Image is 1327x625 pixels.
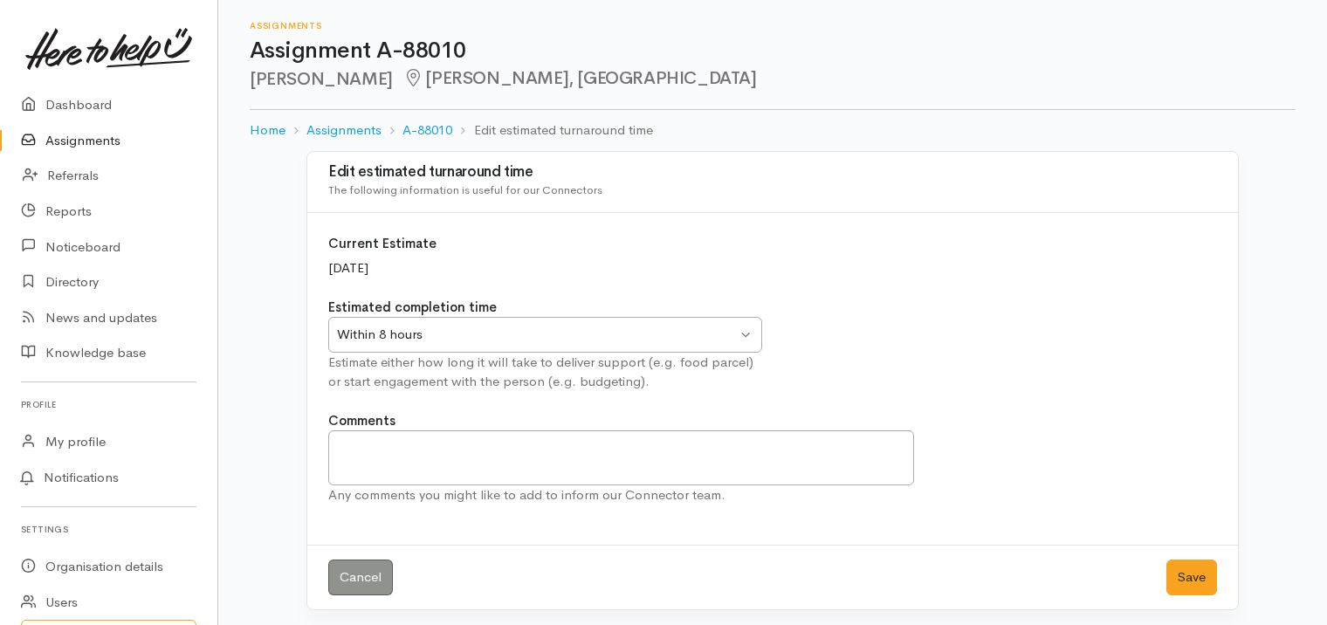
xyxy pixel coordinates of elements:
a: Cancel [328,560,393,595]
label: Current Estimate [328,234,437,254]
a: A-88010 [402,120,452,141]
h3: Edit estimated turnaround time [328,164,1217,181]
h6: Assignments [250,21,1296,31]
h6: Profile [21,393,196,416]
a: Home [250,120,285,141]
li: Edit estimated turnaround time [452,120,652,141]
a: Assignments [306,120,382,141]
button: Save [1166,560,1217,595]
label: Comments [328,411,395,431]
nav: breadcrumb [250,110,1296,151]
time: [DATE] [328,259,368,276]
span: [PERSON_NAME], [GEOGRAPHIC_DATA] [403,67,757,89]
label: Estimated completion time [328,298,497,318]
span: The following information is useful for our Connectors [328,182,602,197]
h2: [PERSON_NAME] [250,69,1296,89]
h6: Settings [21,518,196,541]
div: Within 8 hours [337,325,737,345]
div: Any comments you might like to add to inform our Connector team. [328,485,914,505]
h1: Assignment A-88010 [250,38,1296,64]
div: Estimate either how long it will take to deliver support (e.g. food parcel) or start engagement w... [328,353,762,392]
